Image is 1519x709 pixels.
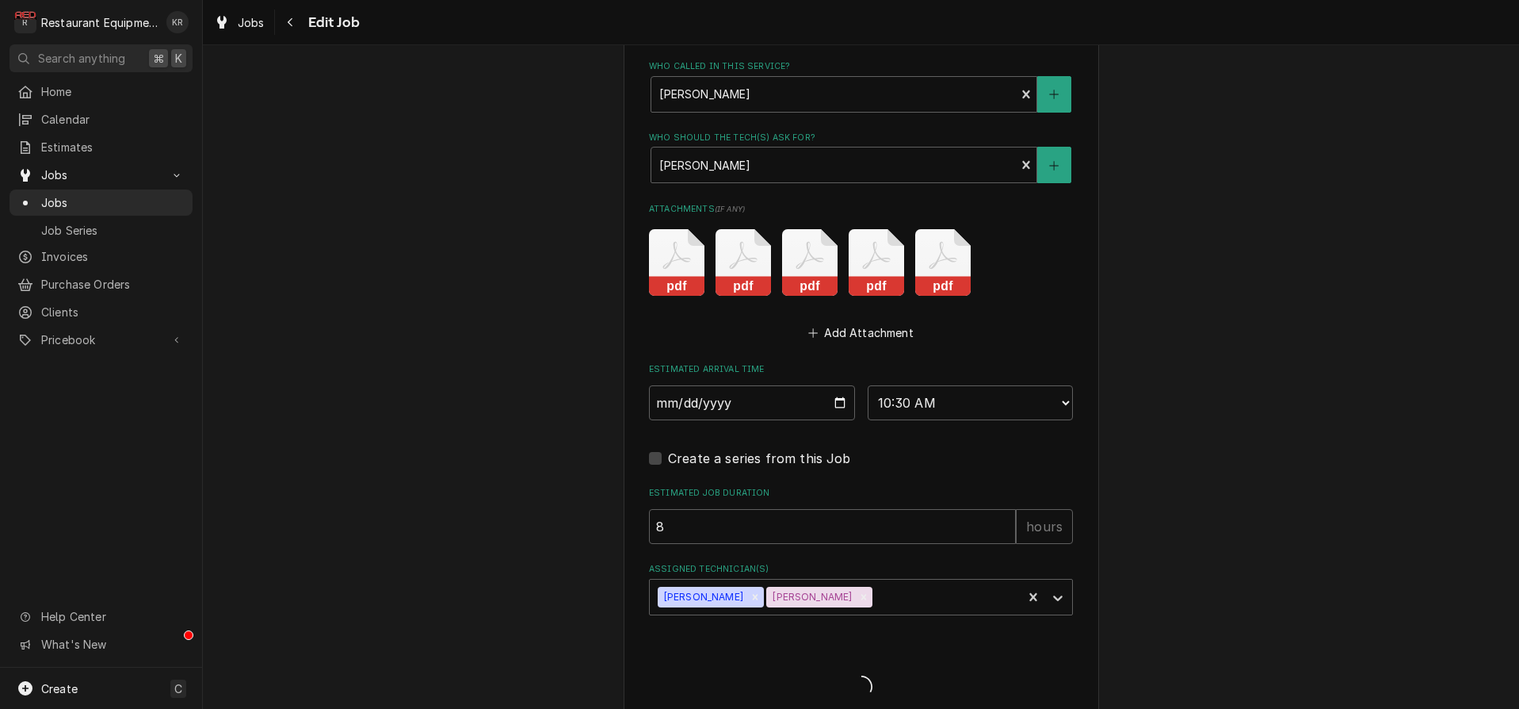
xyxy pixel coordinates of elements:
[746,587,764,607] div: Remove Nick Tussey
[10,327,193,353] a: Go to Pricebook
[658,587,746,607] div: [PERSON_NAME]
[782,229,838,296] button: pdf
[649,132,1073,144] label: Who should the tech(s) ask for?
[41,222,185,239] span: Job Series
[41,167,161,183] span: Jobs
[10,299,193,325] a: Clients
[14,11,36,33] div: R
[649,60,1073,73] label: Who called in this service?
[855,587,872,607] div: Remove Zack Tussey
[1049,160,1059,171] svg: Create New Contact
[1049,89,1059,100] svg: Create New Contact
[41,276,185,293] span: Purchase Orders
[10,162,193,188] a: Go to Jobs
[41,332,161,348] span: Pricebook
[10,243,193,270] a: Invoices
[14,11,36,33] div: Restaurant Equipment Diagnostics's Avatar
[38,50,125,67] span: Search anything
[153,50,164,67] span: ⌘
[868,385,1074,420] select: Time Select
[41,111,185,128] span: Calendar
[1037,76,1071,113] button: Create New Contact
[41,248,185,265] span: Invoices
[41,608,183,625] span: Help Center
[649,60,1073,112] div: Who called in this service?
[849,229,904,296] button: pdf
[41,304,185,320] span: Clients
[41,14,158,31] div: Restaurant Equipment Diagnostics
[649,363,1073,420] div: Estimated Arrival Time
[10,631,193,657] a: Go to What's New
[41,139,185,155] span: Estimates
[166,11,189,33] div: Kelli Robinette's Avatar
[175,50,182,67] span: K
[10,79,193,105] a: Home
[649,385,855,420] input: Date
[806,322,917,344] button: Add Attachment
[10,604,193,630] a: Go to Help Center
[10,190,193,216] a: Jobs
[208,10,271,36] a: Jobs
[1037,147,1071,183] button: Create New Contact
[715,205,745,213] span: ( if any )
[1016,509,1073,544] div: hours
[649,203,1073,344] div: Attachments
[649,487,1073,543] div: Estimated Job Duration
[649,363,1073,376] label: Estimated Arrival Time
[766,587,855,607] div: [PERSON_NAME]
[10,271,193,297] a: Purchase Orders
[10,217,193,243] a: Job Series
[10,44,193,72] button: Search anything⌘K
[915,229,971,296] button: pdf
[716,229,771,296] button: pdf
[649,671,1073,704] span: Loading...
[649,563,1073,615] div: Assigned Technician(s)
[278,10,303,35] button: Navigate back
[649,203,1073,216] label: Attachments
[41,682,78,696] span: Create
[649,563,1073,576] label: Assigned Technician(s)
[41,194,185,211] span: Jobs
[41,83,185,100] span: Home
[10,106,193,132] a: Calendar
[649,229,704,296] button: pdf
[166,11,189,33] div: KR
[238,14,265,31] span: Jobs
[649,487,1073,500] label: Estimated Job Duration
[649,132,1073,183] div: Who should the tech(s) ask for?
[303,12,360,33] span: Edit Job
[668,449,851,468] label: Create a series from this Job
[10,134,193,160] a: Estimates
[174,680,182,697] span: C
[41,636,183,653] span: What's New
